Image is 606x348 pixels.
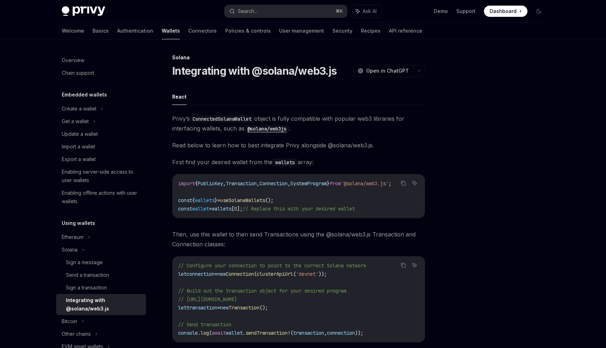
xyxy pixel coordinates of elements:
[188,22,217,39] a: Connectors
[243,206,355,212] span: // Replace this with your desired wallet
[290,180,327,187] span: SystemProgram
[195,197,215,203] span: wallets
[178,262,366,269] span: // Configure your connection to point to the correct Solana network
[172,54,425,61] div: Solana
[187,304,217,311] span: transaction
[56,54,146,67] a: Overview
[201,330,209,336] span: log
[56,187,146,208] a: Enabling offline actions with user wallets
[62,219,95,227] h5: Using wallets
[195,180,198,187] span: {
[223,180,226,187] span: ,
[327,180,330,187] span: }
[172,65,337,77] h1: Integrating with @solana/web3.js
[410,261,419,270] button: Ask AI
[490,8,517,15] span: Dashboard
[318,271,327,277] span: ));
[56,269,146,281] a: Send a transaction
[56,256,146,269] a: Sign a message
[93,22,109,39] a: Basics
[172,88,187,105] button: React
[209,206,212,212] span: =
[62,233,83,241] div: Ethereum
[257,271,293,277] span: clusterApiUrl
[56,294,146,315] a: Integrating with @solana/web3.js
[226,330,243,336] span: wallet
[293,271,296,277] span: (
[330,180,341,187] span: from
[260,180,288,187] span: Connection
[62,330,91,338] div: Other chains
[178,321,231,328] span: // Send transaction
[66,258,103,267] div: Sign a message
[178,330,198,336] span: console
[66,283,107,292] div: Sign a transaction
[212,330,226,336] span: await
[215,197,217,203] span: }
[172,114,425,133] span: Privy’s object is fully compatible with popular web3 libraries for interfacing wallets, such as .
[226,180,257,187] span: Transaction
[56,281,146,294] a: Sign a transaction
[62,117,89,126] div: Get a wallet
[243,330,245,336] span: .
[162,22,180,39] a: Wallets
[224,5,347,18] button: Search...⌘K
[56,67,146,79] a: Chain support
[254,271,257,277] span: (
[399,261,408,270] button: Copy the contents from the code block
[217,197,220,203] span: =
[192,197,195,203] span: {
[533,6,544,17] button: Toggle dark mode
[399,179,408,188] button: Copy the contents from the code block
[62,91,107,99] h5: Embedded wallets
[341,180,389,187] span: '@solana/web3.js'
[190,115,254,123] code: ConnectedSolanaWallet
[290,330,293,336] span: (
[353,65,413,77] button: Open in ChatGPT
[332,22,352,39] a: Security
[361,22,381,39] a: Recipes
[178,206,192,212] span: const
[484,6,527,17] a: Dashboard
[366,67,409,74] span: Open in ChatGPT
[178,296,237,302] span: // [URL][DOMAIN_NAME]
[288,330,290,336] span: !
[209,330,212,336] span: (
[62,130,98,138] div: Update a wallet
[172,229,425,249] span: Then, use this wallet to then send Transactions using the @solana/web3.js Transaction and Connect...
[355,330,363,336] span: ));
[434,8,448,15] a: Demo
[62,105,96,113] div: Create a wallet
[363,8,377,15] span: Ask AI
[62,168,142,185] div: Enabling server-side access to user wallets
[351,5,382,18] button: Ask AI
[238,7,257,15] div: Search...
[272,159,298,166] code: wallets
[66,271,109,279] div: Send a transaction
[296,271,318,277] span: 'devnet'
[244,125,289,133] code: @solana/web3js
[187,271,215,277] span: connection
[324,330,327,336] span: ,
[226,271,254,277] span: Connection
[260,304,268,311] span: ();
[62,317,77,326] div: Bitcoin
[231,206,234,212] span: [
[56,153,146,166] a: Export a wallet
[62,69,94,77] div: Chain support
[217,304,220,311] span: =
[56,140,146,153] a: Import a wallet
[279,22,324,39] a: User management
[178,197,192,203] span: const
[56,166,146,187] a: Enabling server-side access to user wallets
[293,330,324,336] span: transaction
[56,128,146,140] a: Update a wallet
[192,206,209,212] span: wallet
[198,330,201,336] span: .
[178,304,187,311] span: let
[62,246,78,254] div: Solana
[220,197,265,203] span: useSolanaWallets
[62,6,105,16] img: dark logo
[245,330,288,336] span: sendTransaction
[62,56,84,65] div: Overview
